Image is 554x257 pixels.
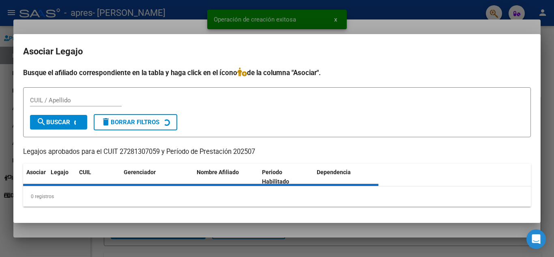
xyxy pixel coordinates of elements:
datatable-header-cell: Asociar [23,164,47,190]
span: Borrar Filtros [101,119,159,126]
datatable-header-cell: Legajo [47,164,76,190]
datatable-header-cell: CUIL [76,164,120,190]
p: Legajos aprobados para el CUIT 27281307059 y Período de Prestación 202507 [23,147,531,157]
h2: Asociar Legajo [23,44,531,59]
span: Gerenciador [124,169,156,175]
datatable-header-cell: Dependencia [314,164,379,190]
div: Open Intercom Messenger [526,229,546,249]
span: Asociar [26,169,46,175]
datatable-header-cell: Periodo Habilitado [259,164,314,190]
div: 0 registros [23,186,531,207]
span: Periodo Habilitado [262,169,289,185]
mat-icon: delete [101,117,111,127]
h4: Busque el afiliado correspondiente en la tabla y haga click en el ícono de la columna "Asociar". [23,67,531,78]
button: Buscar [30,115,87,130]
span: Buscar [37,119,70,126]
span: CUIL [79,169,91,175]
span: Legajo [51,169,69,175]
span: Dependencia [317,169,351,175]
mat-icon: search [37,117,46,127]
datatable-header-cell: Gerenciador [120,164,193,190]
span: Nombre Afiliado [197,169,239,175]
button: Borrar Filtros [94,114,177,130]
datatable-header-cell: Nombre Afiliado [193,164,259,190]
